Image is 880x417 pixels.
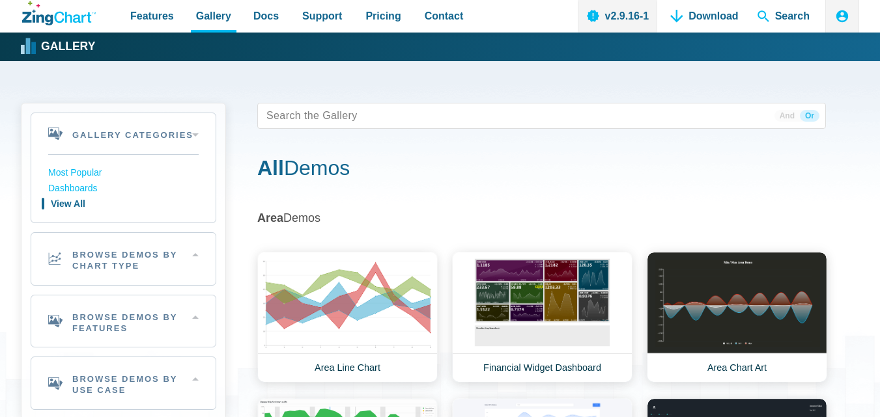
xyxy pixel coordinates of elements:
a: View All [48,196,199,212]
span: Gallery [196,7,231,25]
span: Features [130,7,174,25]
a: Most Popular [48,165,199,181]
a: Financial Widget Dashboard [452,252,632,383]
h2: Gallery Categories [31,113,216,154]
span: And [774,110,800,122]
span: Docs [253,7,279,25]
a: Area Line Chart [257,252,438,383]
h2: Browse Demos By Chart Type [31,233,216,285]
strong: All [257,156,284,180]
span: Or [800,110,819,122]
a: Area Chart Art [647,252,827,383]
a: Gallery [22,37,95,57]
span: Support [302,7,342,25]
a: ZingChart Logo. Click to return to the homepage [22,1,96,25]
h1: Demos [257,155,826,184]
span: Contact [425,7,464,25]
span: Pricing [365,7,401,25]
strong: Gallery [41,41,95,53]
strong: Area [257,211,283,224]
a: Dashboards [48,181,199,196]
h2: Browse Demos By Use Case [31,357,216,409]
h2: Demos [257,211,826,226]
h2: Browse Demos By Features [31,295,216,347]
